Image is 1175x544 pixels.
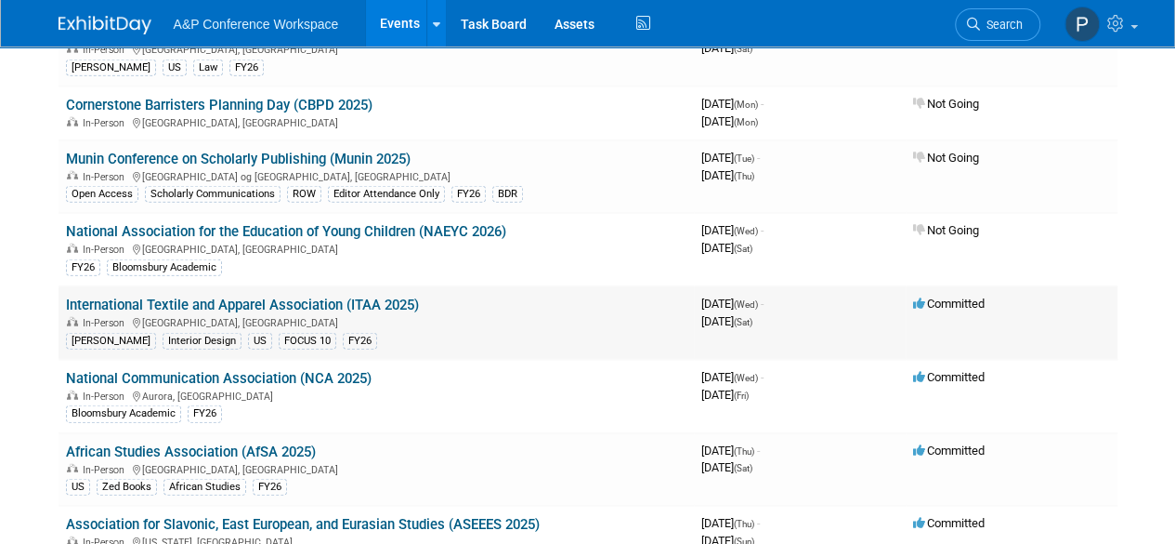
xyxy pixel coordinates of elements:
[83,391,130,403] span: In-Person
[279,333,336,350] div: FOCUS 10
[66,151,411,167] a: Munin Conference on Scholarly Publishing (Munin 2025)
[701,41,752,55] span: [DATE]
[734,153,754,164] span: (Tue)
[734,171,754,181] span: (Thu)
[193,60,223,76] div: Law
[1064,7,1100,42] img: Paige Papandrea
[492,186,523,203] div: BDR
[107,259,222,276] div: Bloomsbury Academic
[66,41,686,56] div: [GEOGRAPHIC_DATA], [GEOGRAPHIC_DATA]
[913,444,985,458] span: Committed
[734,463,752,473] span: (Sat)
[701,97,764,111] span: [DATE]
[66,168,686,183] div: [GEOGRAPHIC_DATA] og [GEOGRAPHIC_DATA], [GEOGRAPHIC_DATA]
[66,97,372,113] a: Cornerstone Barristers Planning Day (CBPD 2025)
[163,60,187,76] div: US
[757,151,760,165] span: -
[67,171,78,180] img: In-Person Event
[66,223,506,240] a: National Association for the Education of Young Children (NAEYC 2026)
[174,17,339,32] span: A&P Conference Workspace
[253,479,287,496] div: FY26
[163,333,242,350] div: Interior Design
[701,297,764,311] span: [DATE]
[343,333,377,350] div: FY26
[701,444,760,458] span: [DATE]
[701,516,760,530] span: [DATE]
[67,244,78,253] img: In-Person Event
[734,244,752,254] span: (Sat)
[761,223,764,237] span: -
[701,151,760,165] span: [DATE]
[734,226,758,236] span: (Wed)
[734,373,758,383] span: (Wed)
[913,516,985,530] span: Committed
[66,444,316,460] a: African Studies Association (AfSA 2025)
[66,333,156,350] div: [PERSON_NAME]
[83,244,130,256] span: In-Person
[701,114,758,128] span: [DATE]
[66,314,686,329] div: [GEOGRAPHIC_DATA], [GEOGRAPHIC_DATA]
[913,97,979,111] span: Not Going
[734,446,754,457] span: (Thu)
[451,186,486,203] div: FY26
[913,151,979,165] span: Not Going
[734,391,749,401] span: (Fri)
[955,8,1040,41] a: Search
[66,370,372,387] a: National Communication Association (NCA 2025)
[66,241,686,256] div: [GEOGRAPHIC_DATA], [GEOGRAPHIC_DATA]
[701,388,749,402] span: [DATE]
[248,333,272,350] div: US
[66,114,686,129] div: [GEOGRAPHIC_DATA], [GEOGRAPHIC_DATA]
[701,223,764,237] span: [DATE]
[66,388,686,403] div: Aurora, [GEOGRAPHIC_DATA]
[83,117,130,129] span: In-Person
[67,117,78,126] img: In-Person Event
[67,391,78,400] img: In-Person Event
[59,16,151,34] img: ExhibitDay
[761,370,764,384] span: -
[67,44,78,53] img: In-Person Event
[188,405,222,422] div: FY26
[913,223,979,237] span: Not Going
[66,461,686,476] div: [GEOGRAPHIC_DATA], [GEOGRAPHIC_DATA]
[67,317,78,326] img: In-Person Event
[701,168,754,182] span: [DATE]
[701,314,752,328] span: [DATE]
[66,186,138,203] div: Open Access
[734,44,752,54] span: (Sat)
[734,117,758,127] span: (Mon)
[328,186,445,203] div: Editor Attendance Only
[163,479,246,496] div: African Studies
[83,171,130,183] span: In-Person
[145,186,281,203] div: Scholarly Communications
[287,186,321,203] div: ROW
[734,519,754,529] span: (Thu)
[701,241,752,255] span: [DATE]
[701,460,752,474] span: [DATE]
[913,370,985,384] span: Committed
[734,100,758,110] span: (Mon)
[66,479,90,496] div: US
[757,444,760,458] span: -
[229,60,264,76] div: FY26
[980,18,1023,32] span: Search
[66,60,156,76] div: [PERSON_NAME]
[761,97,764,111] span: -
[734,317,752,327] span: (Sat)
[757,516,760,530] span: -
[83,317,130,329] span: In-Person
[67,464,78,473] img: In-Person Event
[66,516,540,533] a: Association for Slavonic, East European, and Eurasian Studies (ASEEES 2025)
[701,370,764,384] span: [DATE]
[913,297,985,311] span: Committed
[83,464,130,476] span: In-Person
[66,297,419,313] a: International Textile and Apparel Association (ITAA 2025)
[761,297,764,311] span: -
[83,44,130,56] span: In-Person
[97,479,157,496] div: Zed Books
[66,405,181,422] div: Bloomsbury Academic
[66,259,100,276] div: FY26
[734,299,758,310] span: (Wed)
